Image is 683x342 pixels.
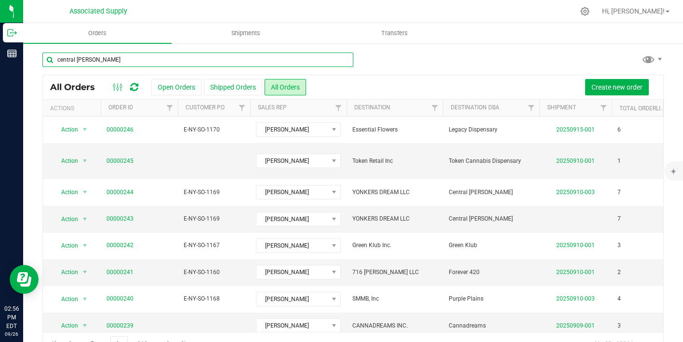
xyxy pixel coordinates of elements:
[320,23,469,43] a: Transfers
[617,157,621,166] span: 1
[53,154,79,168] span: Action
[53,185,79,199] span: Action
[617,241,621,250] span: 3
[585,79,649,95] button: Create new order
[162,100,178,116] a: Filter
[151,79,201,95] button: Open Orders
[352,241,437,250] span: Green Klub Inc.
[107,268,134,277] a: 00000241
[352,294,437,303] span: SMMB, Inc
[10,265,39,294] iframe: Resource center
[234,100,250,116] a: Filter
[204,79,262,95] button: Shipped Orders
[449,294,534,303] span: Purple Plains
[449,214,534,224] span: Central [PERSON_NAME]
[427,100,443,116] a: Filter
[79,265,91,279] span: select
[449,268,534,277] span: Forever 420
[449,321,534,330] span: Cannadreams
[7,28,17,38] inline-svg: Outbound
[556,242,595,249] a: 20250910-001
[617,214,621,224] span: 7
[79,123,91,136] span: select
[352,188,437,197] span: YONKERS DREAM LLC
[53,212,79,226] span: Action
[617,125,621,134] span: 6
[449,125,534,134] span: Legacy Dispensary
[256,265,328,279] span: [PERSON_NAME]
[75,29,120,38] span: Orders
[617,268,621,277] span: 2
[547,104,576,111] a: Shipment
[256,319,328,332] span: [PERSON_NAME]
[449,241,534,250] span: Green Klub
[186,104,225,111] a: Customer PO
[184,188,244,197] span: E-NY-SO-1169
[107,214,134,224] a: 00000243
[258,104,287,111] a: Sales Rep
[53,239,79,252] span: Action
[184,268,244,277] span: E-NY-SO-1160
[53,123,79,136] span: Action
[53,265,79,279] span: Action
[42,53,353,67] input: Search Order ID, Destination, Customer PO...
[556,322,595,329] a: 20250909-001
[218,29,273,38] span: Shipments
[107,125,134,134] a: 00000246
[591,83,643,91] span: Create new order
[256,239,328,252] span: [PERSON_NAME]
[50,105,97,112] div: Actions
[331,100,347,116] a: Filter
[256,292,328,306] span: [PERSON_NAME]
[556,269,595,276] a: 20250910-001
[4,304,19,330] p: 02:56 PM EDT
[352,214,437,224] span: YONKERS DREAM LLC
[79,154,91,168] span: select
[619,105,671,112] a: Total Orderlines
[352,157,437,166] span: Token Retail Inc
[617,321,621,330] span: 3
[23,23,172,43] a: Orders
[449,188,534,197] span: Central [PERSON_NAME]
[4,330,19,338] p: 09/26
[184,294,244,303] span: E-NY-SO-1168
[602,7,665,15] span: Hi, [PERSON_NAME]!
[368,29,421,38] span: Transfers
[108,104,133,111] a: Order ID
[184,241,244,250] span: E-NY-SO-1167
[107,294,134,303] a: 00000240
[579,7,591,16] div: Manage settings
[79,239,91,252] span: select
[265,79,306,95] button: All Orders
[107,241,134,250] a: 00000242
[172,23,320,43] a: Shipments
[556,189,595,196] a: 20250910-003
[449,157,534,166] span: Token Cannabis Dispensary
[451,104,499,111] a: Destination DBA
[256,212,328,226] span: [PERSON_NAME]
[184,125,244,134] span: E-NY-SO-1170
[69,7,127,15] span: Associated Supply
[184,214,244,224] span: E-NY-SO-1169
[256,154,328,168] span: [PERSON_NAME]
[352,125,437,134] span: Essential Flowers
[617,294,621,303] span: 4
[352,321,437,330] span: CANNADREAMS INC.
[617,188,621,197] span: 7
[596,100,612,116] a: Filter
[107,188,134,197] a: 00000244
[107,321,134,330] a: 00000239
[79,212,91,226] span: select
[79,292,91,306] span: select
[556,295,595,302] a: 20250910-003
[50,82,105,92] span: All Orders
[79,319,91,332] span: select
[7,49,17,58] inline-svg: Reports
[256,185,328,199] span: [PERSON_NAME]
[556,126,595,133] a: 20250915-001
[523,100,539,116] a: Filter
[354,104,390,111] a: Destination
[53,292,79,306] span: Action
[556,158,595,164] a: 20250910-001
[352,268,437,277] span: 716 [PERSON_NAME] LLC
